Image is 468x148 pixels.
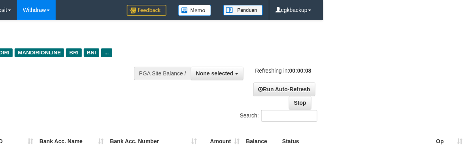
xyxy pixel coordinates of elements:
strong: 00:00:08 [289,67,311,74]
span: None selected [196,70,234,77]
a: Stop [289,96,311,110]
span: ... [101,48,112,57]
span: MANDIRIONLINE [15,48,64,57]
span: Refreshing in: [255,67,311,74]
button: None selected [191,67,243,80]
input: Search: [261,110,317,122]
div: PGA Site Balance / [134,67,191,80]
img: Feedback.jpg [127,5,166,16]
img: panduan.png [223,5,263,15]
span: BRI [66,48,81,57]
label: Search: [240,110,317,122]
img: Button%20Memo.svg [178,5,211,16]
a: Run Auto-Refresh [253,83,315,96]
span: BNI [84,48,99,57]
